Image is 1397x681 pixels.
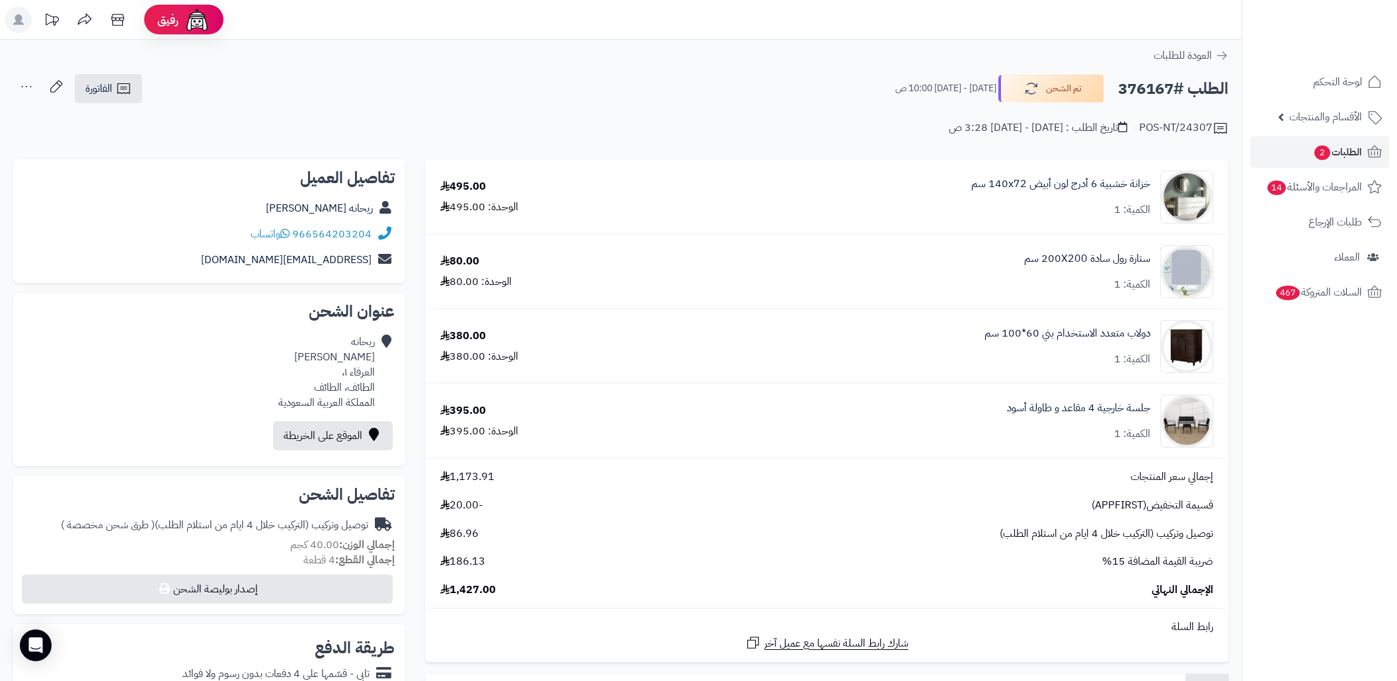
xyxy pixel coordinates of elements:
[764,636,908,651] span: شارك رابط السلة نفسها مع عميل آخر
[984,326,1150,341] a: دولاب متعدد الاستخدام بني 60*100 سم
[1154,48,1228,63] a: العودة للطلبات
[1250,241,1389,273] a: العملاء
[85,81,112,97] span: الفاتورة
[440,349,518,364] div: الوحدة: 380.00
[1267,180,1287,196] span: 14
[201,252,372,268] a: [EMAIL_ADDRESS][DOMAIN_NAME]
[1250,171,1389,203] a: المراجعات والأسئلة14
[273,421,393,450] a: الموقع على الخريطة
[251,226,290,242] a: واتساب
[75,74,142,103] a: الفاتورة
[35,7,68,36] a: تحديثات المنصة
[440,329,486,344] div: 380.00
[1161,171,1213,223] img: 1746709299-1702541934053-68567865785768-1000x1000-90x90.jpg
[61,518,368,533] div: توصيل وتركيب (التركيب خلال 4 ايام من استلام الطلب)
[1152,582,1213,598] span: الإجمالي النهائي
[184,7,210,33] img: ai-face.png
[1092,498,1213,513] span: قسيمة التخفيض(APPFIRST)
[1114,426,1150,442] div: الكمية: 1
[440,254,479,269] div: 80.00
[971,177,1150,192] a: خزانة خشبية 6 أدرج لون أبيض 140x72 سم
[1307,10,1384,38] img: logo-2.png
[1154,48,1212,63] span: العودة للطلبات
[266,200,373,216] a: ريحانه [PERSON_NAME]
[1334,248,1360,266] span: العملاء
[1250,276,1389,308] a: السلات المتروكة467
[895,82,996,95] small: [DATE] - [DATE] 10:00 ص
[303,552,395,568] small: 4 قطعة
[745,635,908,651] a: شارك رابط السلة نفسها مع عميل آخر
[1161,395,1213,448] img: 1752406678-1-90x90.jpg
[1161,245,1213,298] img: 1706595442-220214010049-90x90.jpg
[1250,206,1389,238] a: طلبات الإرجاع
[440,424,518,439] div: الوحدة: 395.00
[339,537,395,553] strong: إجمالي الوزن:
[440,469,495,485] span: 1,173.91
[1314,145,1331,161] span: 2
[1102,554,1213,569] span: ضريبة القيمة المضافة 15%
[1289,108,1362,126] span: الأقسام والمنتجات
[335,552,395,568] strong: إجمالي القطع:
[1313,73,1362,91] span: لوحة التحكم
[1114,277,1150,292] div: الكمية: 1
[24,303,395,319] h2: عنوان الشحن
[440,582,496,598] span: 1,427.00
[157,12,179,28] span: رفيق
[315,640,395,656] h2: طريقة الدفع
[22,575,393,604] button: إصدار بوليصة الشحن
[24,487,395,502] h2: تفاصيل الشحن
[1131,469,1213,485] span: إجمالي سعر المنتجات
[440,498,483,513] span: -20.00
[1250,136,1389,168] a: الطلبات2
[24,170,395,186] h2: تفاصيل العميل
[440,403,486,419] div: 395.00
[1024,251,1150,266] a: ستارة رول سادة 200X200 سم
[440,179,486,194] div: 495.00
[430,620,1223,635] div: رابط السلة
[1275,283,1362,301] span: السلات المتروكة
[1161,320,1213,373] img: 1706189301-220605010407-90x90.jpg
[1266,178,1362,196] span: المراجعات والأسئلة
[1118,75,1228,102] h2: الطلب #376167
[1007,401,1150,416] a: جلسة خارجية 4 مقاعد و طاولة أسود
[949,120,1127,136] div: تاريخ الطلب : [DATE] - [DATE] 3:28 ص
[1313,143,1362,161] span: الطلبات
[440,554,485,569] span: 186.13
[1275,285,1300,301] span: 467
[1250,66,1389,98] a: لوحة التحكم
[1000,526,1213,541] span: توصيل وتركيب (التركيب خلال 4 ايام من استلام الطلب)
[61,517,155,533] span: ( طرق شحن مخصصة )
[440,274,512,290] div: الوحدة: 80.00
[998,75,1104,102] button: تم الشحن
[20,629,52,661] div: Open Intercom Messenger
[1114,202,1150,218] div: الكمية: 1
[1114,352,1150,367] div: الكمية: 1
[440,526,479,541] span: 86.96
[290,537,395,553] small: 40.00 كجم
[292,226,372,242] a: 966564203204
[440,200,518,215] div: الوحدة: 495.00
[278,335,375,410] div: ريحانه [PERSON_NAME] العرفاء ١، الطائف، الطائف المملكة العربية السعودية
[1139,120,1228,136] div: POS-NT/24307
[1308,213,1362,231] span: طلبات الإرجاع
